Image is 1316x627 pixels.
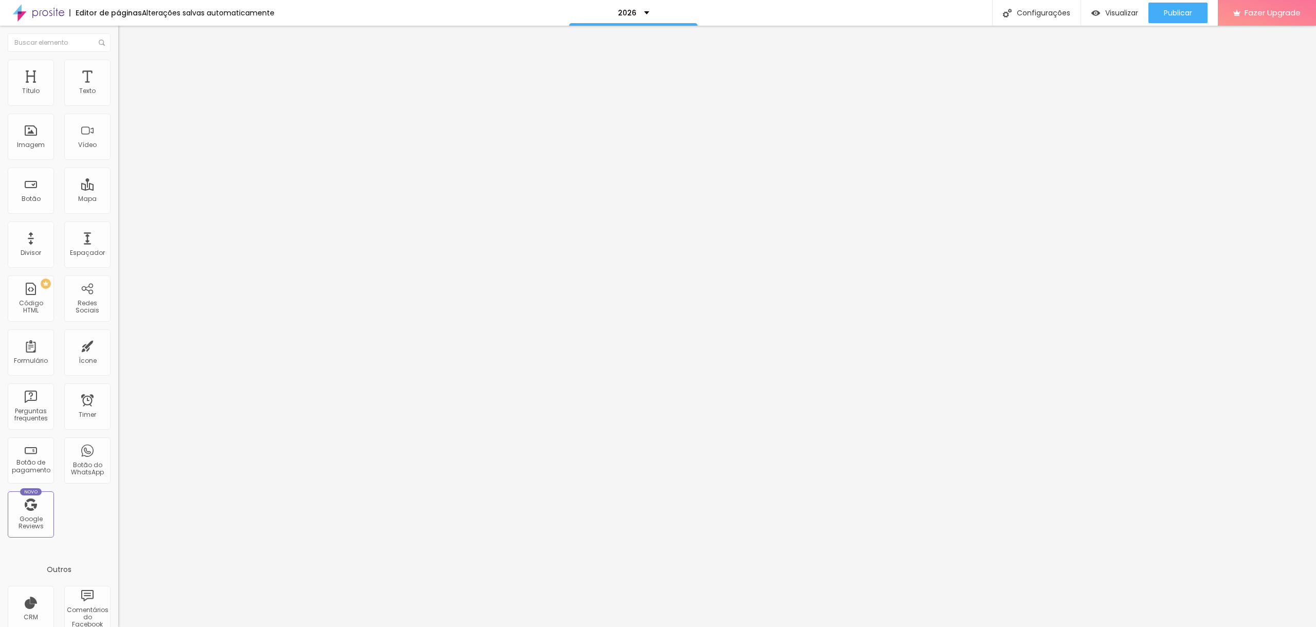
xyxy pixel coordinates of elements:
div: Google Reviews [10,515,51,530]
div: Formulário [14,357,48,364]
div: Timer [79,411,96,418]
span: Fazer Upgrade [1245,8,1301,17]
span: Visualizar [1105,9,1138,17]
input: Buscar elemento [8,33,111,52]
div: Vídeo [78,141,97,149]
div: Botão [22,195,41,202]
img: view-1.svg [1091,9,1100,17]
div: Divisor [21,249,41,256]
div: Espaçador [70,249,105,256]
div: Ícone [79,357,97,364]
div: Imagem [17,141,45,149]
div: Texto [79,87,96,95]
button: Publicar [1148,3,1208,23]
div: Botão do WhatsApp [67,462,107,476]
div: Código HTML [10,300,51,315]
div: CRM [24,614,38,621]
img: Icone [99,40,105,46]
div: Alterações salvas automaticamente [142,9,275,16]
div: Novo [20,488,42,495]
span: Publicar [1164,9,1192,17]
div: Mapa [78,195,97,202]
iframe: Editor [118,26,1316,627]
div: Perguntas frequentes [10,408,51,422]
div: Editor de páginas [69,9,142,16]
div: Redes Sociais [67,300,107,315]
img: Icone [1003,9,1012,17]
button: Visualizar [1081,3,1148,23]
div: Título [22,87,40,95]
div: Botão de pagamento [10,459,51,474]
p: 2026 [618,9,636,16]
